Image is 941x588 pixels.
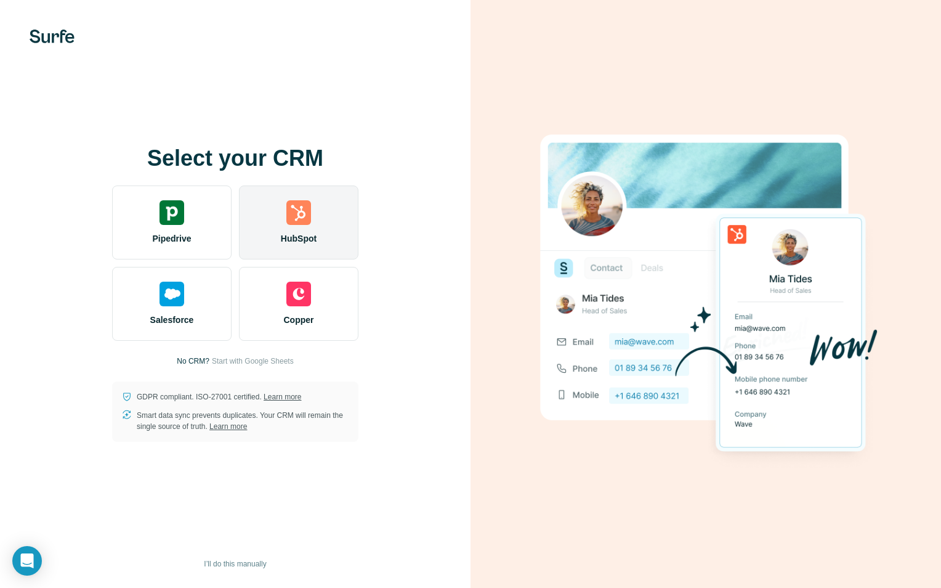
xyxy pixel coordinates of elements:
h1: Select your CRM [112,146,358,171]
span: Salesforce [150,314,194,326]
img: copper's logo [286,282,311,306]
span: HubSpot [281,232,317,245]
div: Open Intercom Messenger [12,546,42,576]
img: pipedrive's logo [160,200,184,225]
a: Learn more [264,393,301,401]
img: HUBSPOT image [533,115,878,473]
span: Pipedrive [152,232,191,245]
img: Surfe's logo [30,30,75,43]
img: hubspot's logo [286,200,311,225]
p: Smart data sync prevents duplicates. Your CRM will remain the single source of truth. [137,410,349,432]
p: GDPR compliant. ISO-27001 certified. [137,391,301,402]
img: salesforce's logo [160,282,184,306]
p: No CRM? [177,356,209,367]
span: I’ll do this manually [204,558,266,570]
span: Copper [284,314,314,326]
a: Learn more [209,422,247,431]
button: I’ll do this manually [195,555,275,573]
button: Start with Google Sheets [212,356,294,367]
